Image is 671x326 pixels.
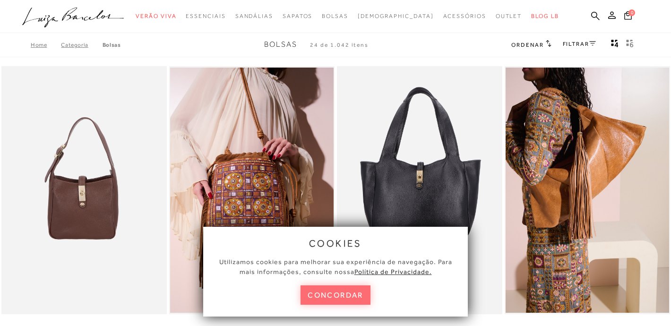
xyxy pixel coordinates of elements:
span: Acessórios [443,13,486,19]
a: categoryNavScreenReaderText [322,8,348,25]
a: Bolsas [103,42,121,48]
span: [DEMOGRAPHIC_DATA] [358,13,434,19]
span: Essenciais [186,13,225,19]
span: Sapatos [283,13,312,19]
a: categoryNavScreenReaderText [235,8,273,25]
a: noSubCategoriesText [358,8,434,25]
img: BOLSA PEQUENA EM COURO CAFÉ COM FECHO DOURADO E ALÇA REGULÁVEL [2,68,166,313]
span: Utilizamos cookies para melhorar sua experiência de navegação. Para mais informações, consulte nossa [219,258,452,275]
img: BOLSA PEQUENA EM CAMURÇA CARAMELO COM BORDADO E FRANJAS [170,68,334,313]
a: BOLSA PEQUENA EM COURO CAFÉ COM FECHO DOURADO E ALÇA REGULÁVEL BOLSA PEQUENA EM COURO CAFÉ COM FE... [2,68,166,313]
a: BOLSA PEQUENA EM CAMURÇA CARAMELO COM BORDADO E FRANJAS BOLSA PEQUENA EM CAMURÇA CARAMELO COM BOR... [170,68,334,313]
span: cookies [309,238,362,249]
span: Ordenar [511,42,543,48]
span: Verão Viva [136,13,176,19]
button: concordar [301,285,370,305]
button: gridText6Desc [623,39,637,51]
span: 24 de 1.042 itens [310,42,369,48]
span: Bolsas [322,13,348,19]
a: Categoria [61,42,102,48]
span: Sandálias [235,13,273,19]
a: BOLSA MÉDIA EM COURO PRETO COM FECHO DOURADO BOLSA MÉDIA EM COURO PRETO COM FECHO DOURADO [338,68,501,313]
span: Outlet [496,13,522,19]
button: Mostrar 4 produtos por linha [608,39,621,51]
a: categoryNavScreenReaderText [136,8,176,25]
a: BLOG LB [531,8,559,25]
a: categoryNavScreenReaderText [443,8,486,25]
a: BOLSA MÉDIA CARAMELO EM COURO COM APLICAÇÃO DE FRANJAS E ALÇA TRAMADA BOLSA MÉDIA CARAMELO EM COU... [506,68,669,313]
a: categoryNavScreenReaderText [283,8,312,25]
button: 0 [621,10,635,23]
a: Política de Privacidade. [354,268,432,275]
img: BOLSA MÉDIA CARAMELO EM COURO COM APLICAÇÃO DE FRANJAS E ALÇA TRAMADA [506,68,669,313]
span: 0 [628,9,635,16]
span: BLOG LB [531,13,559,19]
a: FILTRAR [563,41,596,47]
span: Bolsas [264,40,297,49]
a: Home [31,42,61,48]
a: categoryNavScreenReaderText [186,8,225,25]
img: BOLSA MÉDIA EM COURO PRETO COM FECHO DOURADO [338,68,501,313]
a: categoryNavScreenReaderText [496,8,522,25]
